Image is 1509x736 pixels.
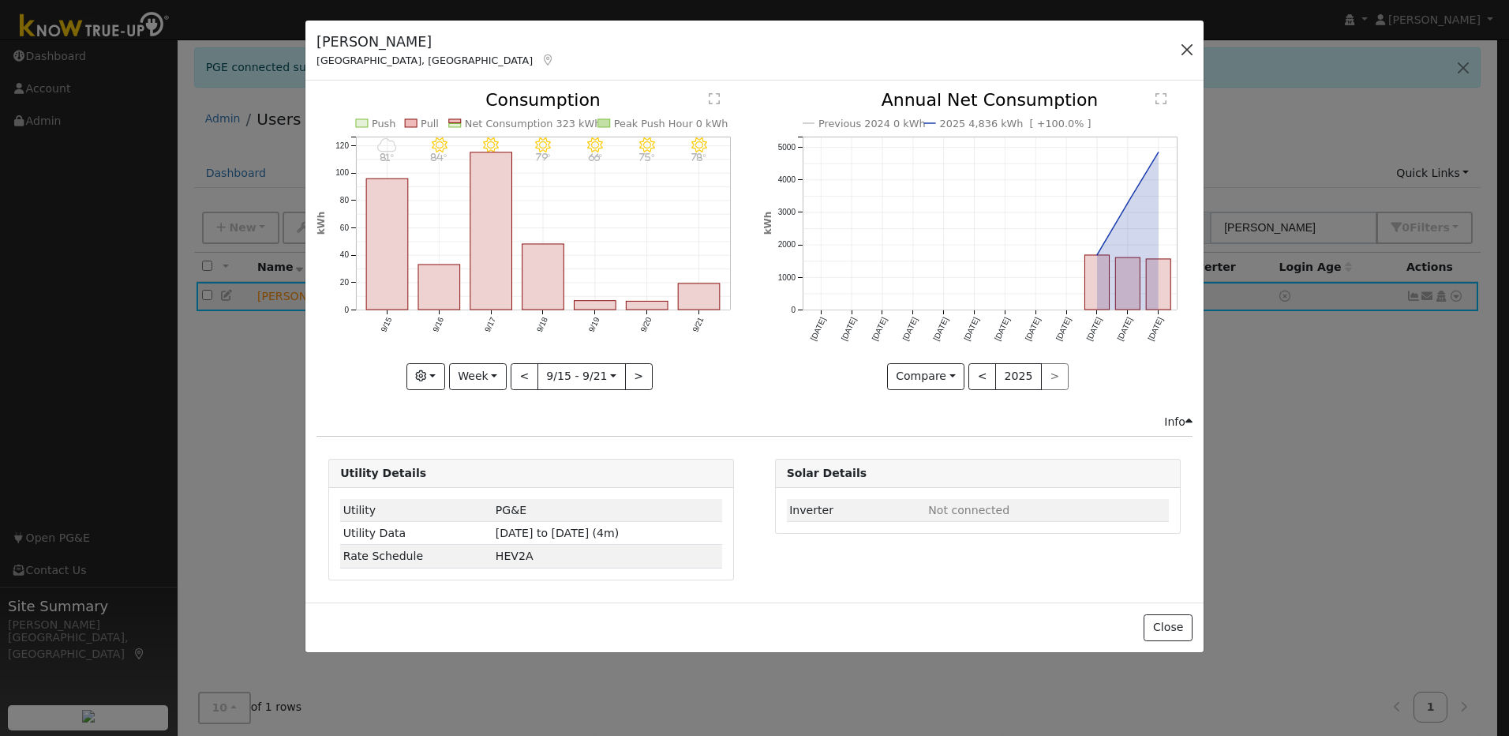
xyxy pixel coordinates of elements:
[625,363,653,390] button: >
[787,467,867,479] strong: Solar Details
[335,141,349,150] text: 120
[939,118,1091,130] text: 2025 4,836 kWh [ +100.0% ]
[993,316,1011,342] text: [DATE]
[340,251,350,260] text: 40
[1115,316,1133,342] text: [DATE]
[1115,258,1140,310] rect: onclick=""
[340,499,492,522] td: Utility
[809,316,827,342] text: [DATE]
[431,316,445,334] text: 9/16
[432,137,447,153] i: 9/16 - Clear
[639,137,655,153] i: 9/20 - Clear
[425,153,453,162] p: 84°
[634,153,661,162] p: 75°
[340,279,350,287] text: 20
[379,316,393,334] text: 9/15
[709,92,720,105] text: 
[870,316,888,342] text: [DATE]
[777,273,796,282] text: 1000
[1024,316,1042,342] text: [DATE]
[839,316,857,342] text: [DATE]
[777,143,796,152] text: 5000
[316,32,555,52] h5: [PERSON_NAME]
[1164,414,1193,430] div: Info
[931,316,949,342] text: [DATE]
[639,316,653,334] text: 9/20
[345,306,350,314] text: 0
[421,118,439,130] text: Pull
[372,118,396,130] text: Push
[787,499,926,522] td: Inverter
[340,223,350,232] text: 60
[582,153,609,162] p: 66°
[340,197,350,205] text: 80
[614,118,728,130] text: Peak Push Hour 0 kWh
[530,153,557,162] p: 79°
[522,244,564,310] rect: onclick=""
[537,363,626,390] button: 9/15 - 9/21
[691,137,707,153] i: 9/21 - Clear
[470,152,512,310] rect: onclick=""
[995,363,1042,390] button: 2025
[818,118,926,130] text: Previous 2024 0 kWh
[1146,316,1164,342] text: [DATE]
[679,284,721,310] rect: onclick=""
[777,208,796,217] text: 3000
[373,153,401,162] p: 81°
[962,316,980,342] text: [DATE]
[1125,200,1131,206] circle: onclick=""
[777,241,796,250] text: 2000
[575,301,616,310] rect: onclick=""
[627,302,668,310] rect: onclick=""
[316,54,533,66] span: [GEOGRAPHIC_DATA], [GEOGRAPHIC_DATA]
[340,522,492,545] td: Utility Data
[1144,614,1192,641] button: Close
[484,137,500,153] i: 9/17 - Clear
[335,169,349,178] text: 100
[1155,149,1162,156] circle: onclick=""
[1094,252,1100,258] circle: onclick=""
[340,545,492,568] td: Rate Schedule
[496,550,534,562] span: K
[587,137,603,153] i: 9/19 - Clear
[1054,316,1073,342] text: [DATE]
[485,90,601,110] text: Consumption
[541,54,555,66] a: Map
[777,175,796,184] text: 4000
[316,212,327,235] text: kWh
[691,316,706,334] text: 9/21
[762,212,773,235] text: kWh
[340,467,426,479] strong: Utility Details
[496,527,619,539] span: [DATE] to [DATE] (4m)
[968,363,996,390] button: <
[377,137,397,153] i: 9/15 - Cloudy
[449,363,507,390] button: Week
[366,179,408,310] rect: onclick=""
[587,316,601,334] text: 9/19
[928,504,1009,516] span: ID: null, authorized: None
[418,265,460,310] rect: onclick=""
[483,316,497,334] text: 9/17
[535,137,551,153] i: 9/18 - Clear
[465,118,601,130] text: Net Consumption 323 kWh
[685,153,713,162] p: 78°
[511,363,538,390] button: <
[1146,259,1170,310] rect: onclick=""
[887,363,965,390] button: Compare
[1155,92,1166,105] text: 
[535,316,549,334] text: 9/18
[791,306,796,314] text: 0
[1084,255,1109,310] rect: onclick=""
[901,316,919,342] text: [DATE]
[881,90,1098,110] text: Annual Net Consumption
[1084,316,1103,342] text: [DATE]
[496,504,526,516] span: ID: 17209096, authorized: 08/21/25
